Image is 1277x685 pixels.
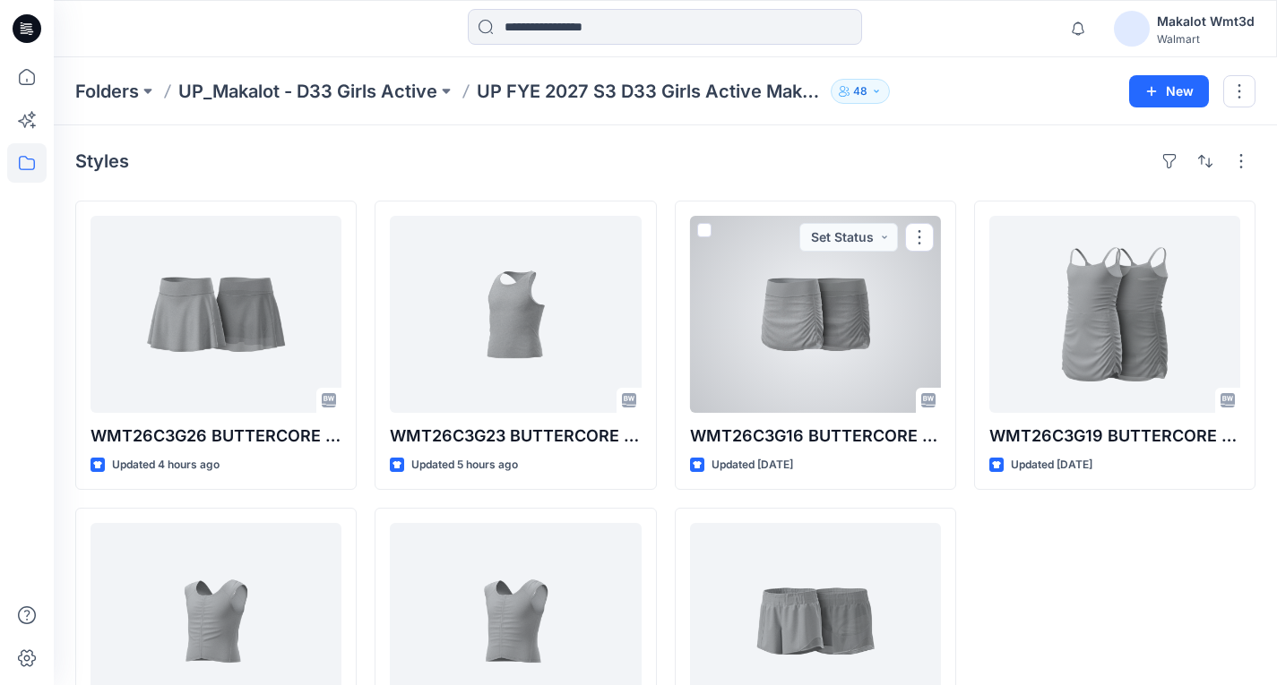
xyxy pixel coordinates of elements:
p: 48 [853,81,867,101]
div: Makalot Wmt3d [1157,11,1255,32]
p: UP FYE 2027 S3 D33 Girls Active Makalot [477,79,824,104]
h4: Styles [75,150,129,172]
p: Updated 4 hours ago [112,456,220,475]
p: Updated [DATE] [712,456,793,475]
button: New [1129,75,1209,107]
a: Folders [75,79,139,104]
a: WMT26C3G16 BUTTERCORE SKORT [690,216,941,413]
a: WMT26C3G23 BUTTERCORE TANK [390,216,641,413]
a: UP_Makalot - D33 Girls Active [178,79,437,104]
a: WMT26C3G26 BUTTERCORE SKORT [91,216,341,413]
p: WMT26C3G23 BUTTERCORE TANK [390,424,641,449]
p: Updated 5 hours ago [411,456,518,475]
img: avatar [1114,11,1150,47]
p: Updated [DATE] [1011,456,1092,475]
div: Walmart [1157,32,1255,46]
p: WMT26C3G19 BUTTERCORE DRESS [989,424,1240,449]
button: 48 [831,79,890,104]
a: WMT26C3G19 BUTTERCORE DRESS [989,216,1240,413]
p: WMT26C3G26 BUTTERCORE SKORT [91,424,341,449]
p: WMT26C3G16 BUTTERCORE SKORT [690,424,941,449]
